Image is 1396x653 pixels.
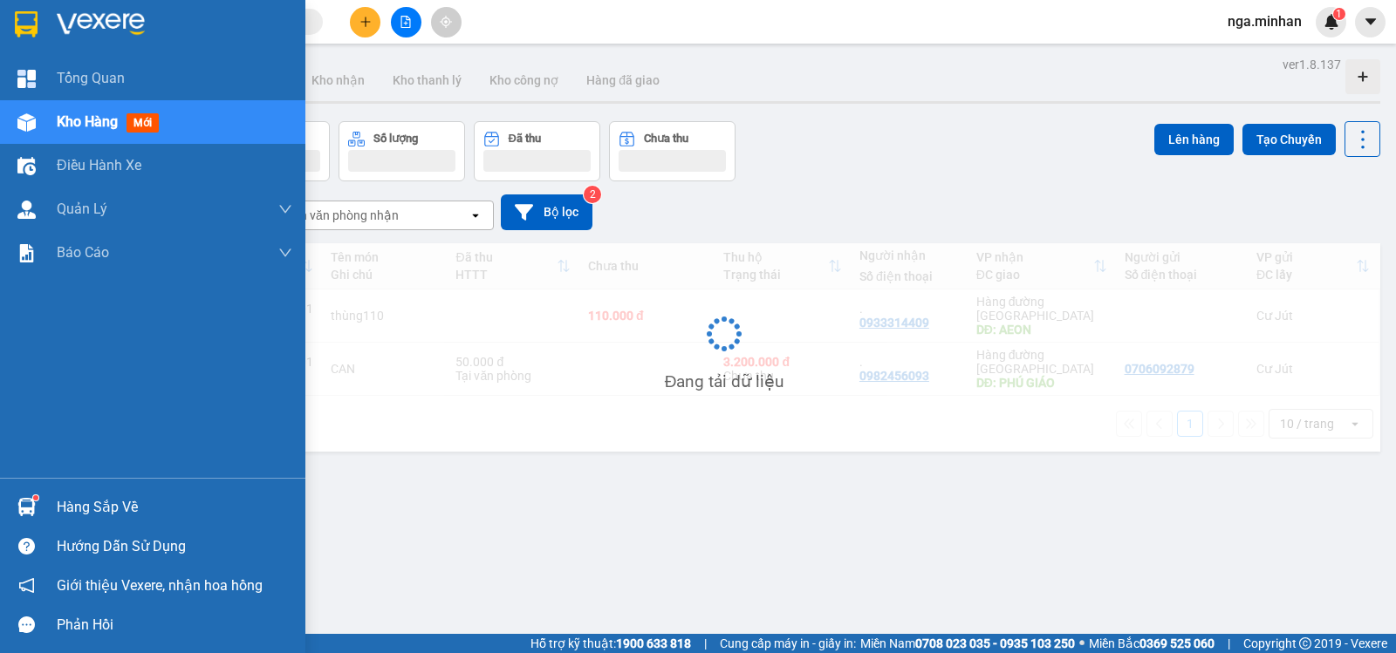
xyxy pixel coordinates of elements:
button: Chưa thu [609,121,736,181]
span: file-add [400,16,412,28]
img: warehouse-icon [17,157,36,175]
span: Điều hành xe [57,154,141,176]
span: Giới thiệu Vexere, nhận hoa hồng [57,575,263,596]
button: Số lượng [339,121,465,181]
button: caret-down [1355,7,1386,37]
button: Tạo Chuyến [1242,124,1336,155]
img: warehouse-icon [17,498,36,516]
div: Hướng dẫn sử dụng [57,534,292,560]
span: Hỗ trợ kỹ thuật: [530,634,691,653]
span: caret-down [1363,14,1379,30]
span: message [18,616,35,633]
img: icon-new-feature [1324,14,1339,30]
div: Chọn văn phòng nhận [278,207,399,224]
svg: open [469,208,482,222]
button: Kho thanh lý [379,59,476,101]
strong: 1900 633 818 [616,636,691,650]
img: warehouse-icon [17,201,36,219]
span: down [278,246,292,260]
span: nga.minhan [1214,10,1316,32]
span: down [278,202,292,216]
img: dashboard-icon [17,70,36,88]
strong: 0369 525 060 [1139,636,1215,650]
button: Kho nhận [298,59,379,101]
button: file-add [391,7,421,37]
span: plus [359,16,372,28]
img: logo-vxr [15,11,38,37]
span: Kho hàng [57,113,118,130]
span: Quản Lý [57,198,107,220]
div: Chưa thu [644,133,688,145]
span: 1 [1336,8,1342,20]
sup: 1 [33,495,38,500]
span: Cung cấp máy in - giấy in: [720,634,856,653]
button: aim [431,7,462,37]
button: Lên hàng [1154,124,1234,155]
span: question-circle [18,538,35,554]
div: Hàng sắp về [57,494,292,520]
div: Đã thu [509,133,541,145]
span: Miền Bắc [1089,634,1215,653]
button: Kho công nợ [476,59,572,101]
button: Đã thu [474,121,600,181]
strong: 0708 023 035 - 0935 103 250 [915,636,1075,650]
div: Tạo kho hàng mới [1345,59,1380,94]
span: Miền Nam [860,634,1075,653]
span: copyright [1299,637,1311,650]
span: ⚪️ [1079,640,1085,647]
button: Bộ lọc [501,194,592,230]
span: mới [127,113,159,133]
span: Báo cáo [57,241,109,263]
div: ver 1.8.137 [1283,55,1341,74]
span: notification [18,577,35,594]
img: solution-icon [17,244,36,262]
img: warehouse-icon [17,113,36,132]
button: Hàng đã giao [572,59,674,101]
div: Phản hồi [57,612,292,638]
button: plus [350,7,380,37]
div: Đang tải dữ liệu [665,369,784,395]
sup: 1 [1333,8,1345,20]
sup: 2 [584,186,601,203]
div: Số lượng [373,133,418,145]
span: Tổng Quan [57,67,125,89]
span: | [1228,634,1230,653]
span: aim [440,16,452,28]
span: | [704,634,707,653]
